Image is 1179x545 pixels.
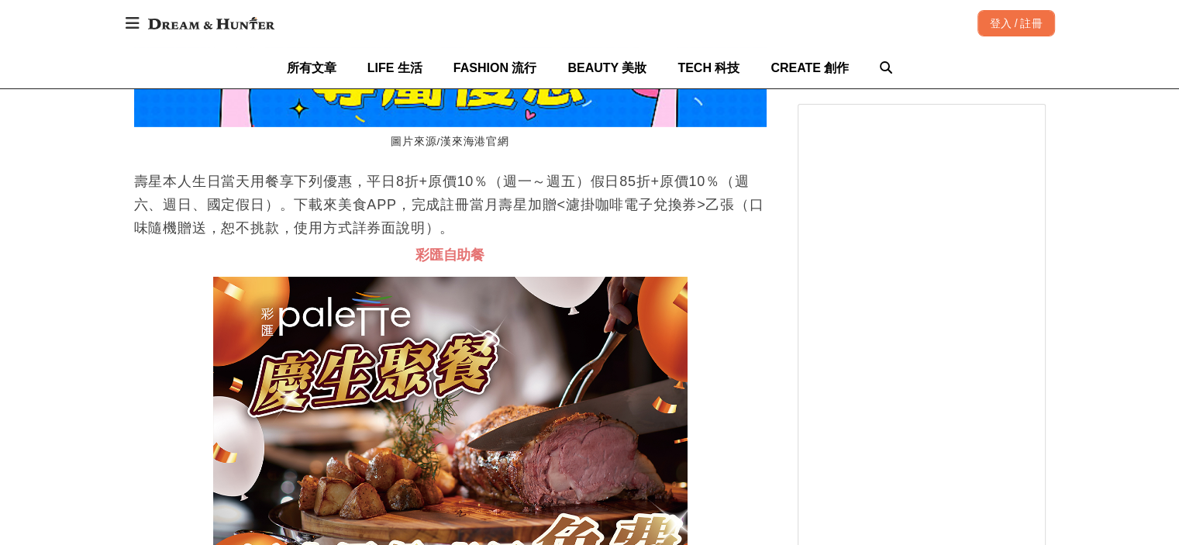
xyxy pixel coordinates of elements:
[140,9,282,37] img: Dream & Hunter
[367,61,422,74] span: LIFE 生活
[770,61,849,74] span: CREATE 創作
[287,61,336,74] span: 所有文章
[287,47,336,88] a: 所有文章
[453,47,537,88] a: FASHION 流行
[677,47,739,88] a: TECH 科技
[567,47,646,88] a: BEAUTY 美妝
[134,170,767,240] p: 壽星本人生日當天用餐享下列優惠，平日8折+原價10％（週一～週五）假日85折+原價10％（週六、週日、國定假日）。下載來美食APP，完成註冊當月壽星加贈<濾掛咖啡電子兌換券>乙張（口味隨機贈送，...
[453,61,537,74] span: FASHION 流行
[770,47,849,88] a: CREATE 創作
[677,61,739,74] span: TECH 科技
[415,247,484,263] span: 彩匯自助餐
[977,10,1055,36] div: 登入 / 註冊
[367,47,422,88] a: LIFE 生活
[134,127,767,157] figcaption: 圖片來源/漢來海港官網
[567,61,646,74] span: BEAUTY 美妝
